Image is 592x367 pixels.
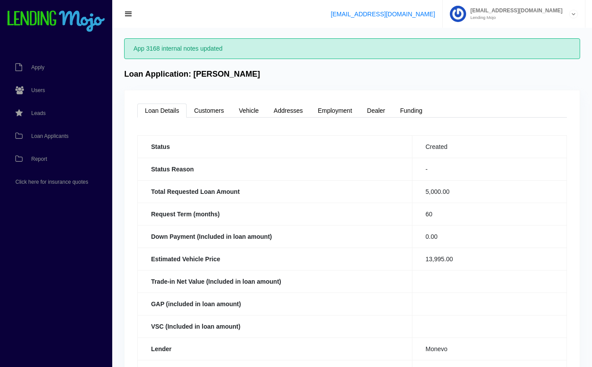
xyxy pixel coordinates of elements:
[138,203,412,225] th: Request Term (months)
[393,104,430,118] a: Funding
[466,15,563,20] small: Lending Mojo
[138,248,412,270] th: Estimated Vehicle Price
[232,104,266,118] a: Vehicle
[412,180,566,203] td: 5,000.00
[31,111,46,116] span: Leads
[137,104,187,118] a: Loan Details
[412,248,566,270] td: 13,995.00
[360,104,393,118] a: Dealer
[310,104,360,118] a: Employment
[138,225,412,248] th: Down Payment (Included in loan amount)
[266,104,310,118] a: Addresses
[412,135,566,158] td: Created
[124,70,260,79] h4: Loan Application: [PERSON_NAME]
[7,11,106,33] img: logo-small.png
[138,180,412,203] th: Total Requested Loan Amount
[412,203,566,225] td: 60
[31,156,47,162] span: Report
[124,38,580,59] div: App 3168 internal notes updated
[138,315,412,337] th: VSC (Included in loan amount)
[450,6,466,22] img: Profile image
[412,225,566,248] td: 0.00
[138,293,412,315] th: GAP (included in loan amount)
[412,337,566,360] td: Monevo
[412,158,566,180] td: -
[31,133,69,139] span: Loan Applicants
[31,65,44,70] span: Apply
[187,104,232,118] a: Customers
[15,179,88,185] span: Click here for insurance quotes
[331,11,435,18] a: [EMAIL_ADDRESS][DOMAIN_NAME]
[31,88,45,93] span: Users
[138,337,412,360] th: Lender
[138,270,412,293] th: Trade-in Net Value (Included in loan amount)
[138,158,412,180] th: Status Reason
[466,8,563,13] span: [EMAIL_ADDRESS][DOMAIN_NAME]
[138,135,412,158] th: Status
